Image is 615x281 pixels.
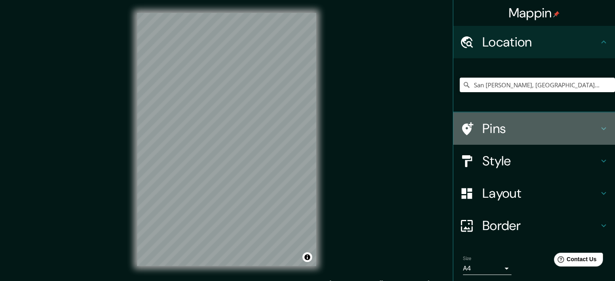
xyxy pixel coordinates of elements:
[453,177,615,209] div: Layout
[453,209,615,242] div: Border
[482,218,599,234] h4: Border
[453,26,615,58] div: Location
[509,5,560,21] h4: Mappin
[137,13,316,266] canvas: Map
[482,34,599,50] h4: Location
[482,185,599,201] h4: Layout
[482,120,599,137] h4: Pins
[553,11,560,17] img: pin-icon.png
[463,262,511,275] div: A4
[453,145,615,177] div: Style
[543,249,606,272] iframe: Help widget launcher
[453,112,615,145] div: Pins
[302,252,312,262] button: Toggle attribution
[463,255,471,262] label: Size
[482,153,599,169] h4: Style
[460,78,615,92] input: Pick your city or area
